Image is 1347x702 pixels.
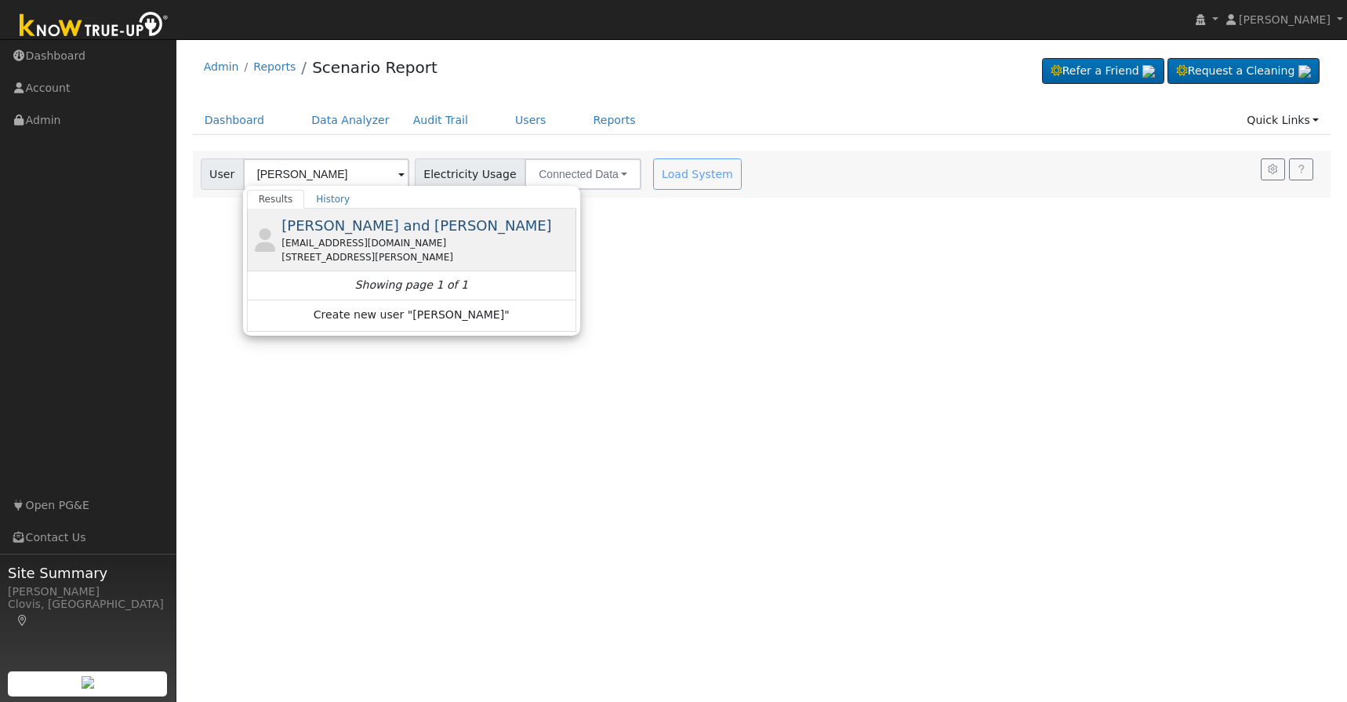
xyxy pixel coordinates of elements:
[243,158,409,190] input: Select a User
[1167,58,1320,85] a: Request a Cleaning
[415,158,525,190] span: Electricity Usage
[8,596,168,629] div: Clovis, [GEOGRAPHIC_DATA]
[82,676,94,689] img: retrieve
[1261,158,1285,180] button: Settings
[1239,13,1331,26] span: [PERSON_NAME]
[355,277,468,293] i: Showing page 1 of 1
[281,250,572,264] div: [STREET_ADDRESS][PERSON_NAME]
[247,190,305,209] a: Results
[16,614,30,627] a: Map
[12,9,176,44] img: Know True-Up
[304,190,361,209] a: History
[1142,65,1155,78] img: retrieve
[1298,65,1311,78] img: retrieve
[1235,106,1331,135] a: Quick Links
[401,106,480,135] a: Audit Trail
[525,158,641,190] button: Connected Data
[281,236,572,250] div: [EMAIL_ADDRESS][DOMAIN_NAME]
[281,217,551,234] span: [PERSON_NAME] and [PERSON_NAME]
[204,60,239,73] a: Admin
[1042,58,1164,85] a: Refer a Friend
[253,60,296,73] a: Reports
[503,106,558,135] a: Users
[201,158,244,190] span: User
[1289,158,1313,180] a: Help Link
[312,58,438,77] a: Scenario Report
[8,584,168,600] div: [PERSON_NAME]
[314,307,510,325] span: Create new user "[PERSON_NAME]"
[193,106,277,135] a: Dashboard
[582,106,648,135] a: Reports
[8,562,168,584] span: Site Summary
[300,106,401,135] a: Data Analyzer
